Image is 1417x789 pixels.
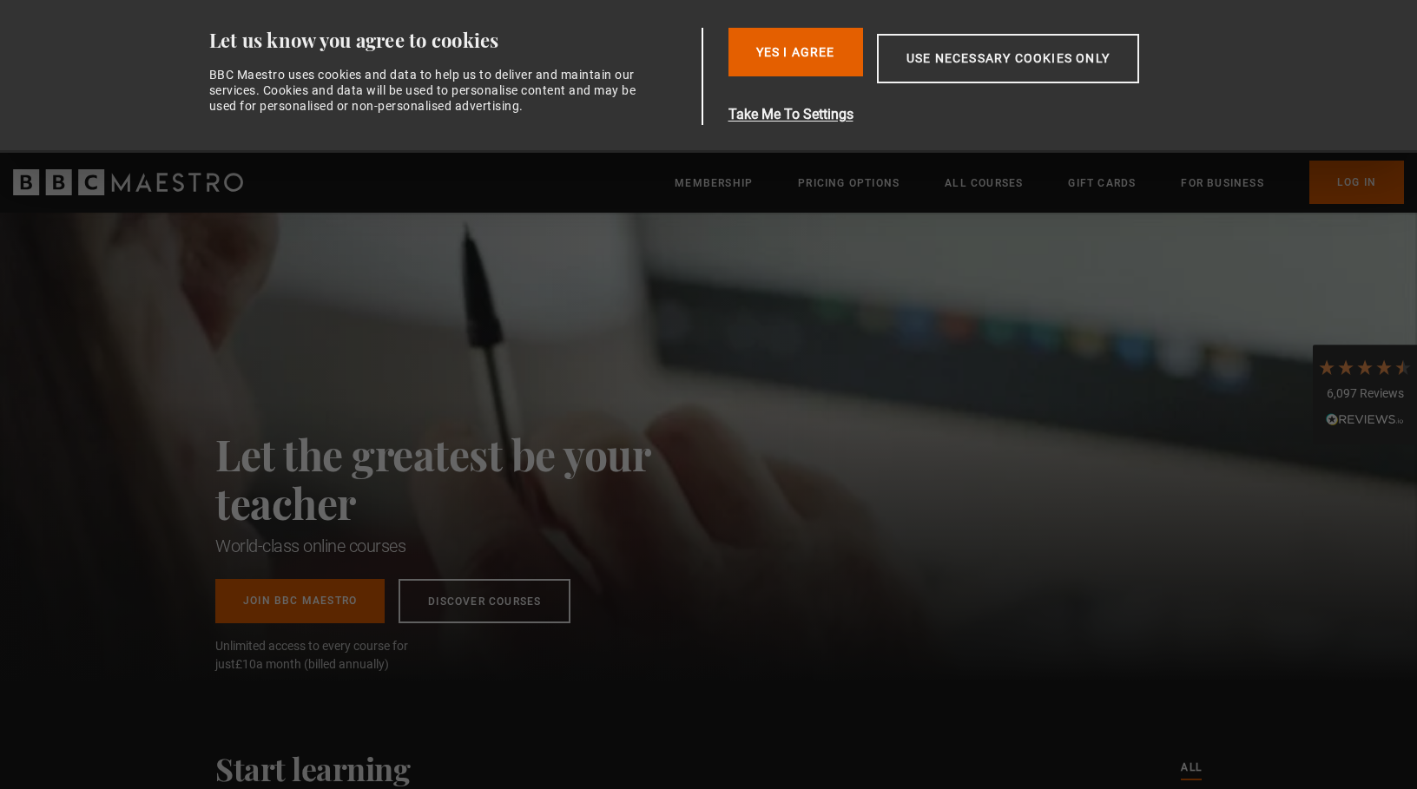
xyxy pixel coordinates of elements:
[215,579,385,623] a: Join BBC Maestro
[1317,385,1413,403] div: 6,097 Reviews
[728,28,863,76] button: Yes I Agree
[945,174,1023,192] a: All Courses
[1181,174,1263,192] a: For business
[798,174,900,192] a: Pricing Options
[1068,174,1136,192] a: Gift Cards
[235,657,256,671] span: £10
[877,34,1139,83] button: Use necessary cookies only
[728,104,1222,125] button: Take Me To Settings
[675,174,753,192] a: Membership
[1317,411,1413,431] div: Read All Reviews
[209,28,695,53] div: Let us know you agree to cookies
[209,67,647,115] div: BBC Maestro uses cookies and data to help us to deliver and maintain our services. Cookies and da...
[1326,413,1404,425] img: REVIEWS.io
[675,161,1404,204] nav: Primary
[1317,358,1413,377] div: 4.7 Stars
[215,534,728,558] h1: World-class online courses
[215,637,450,674] span: Unlimited access to every course for just a month (billed annually)
[1309,161,1404,204] a: Log In
[13,169,243,195] svg: BBC Maestro
[399,579,570,623] a: Discover Courses
[1313,345,1417,445] div: 6,097 ReviewsRead All Reviews
[215,430,728,527] h2: Let the greatest be your teacher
